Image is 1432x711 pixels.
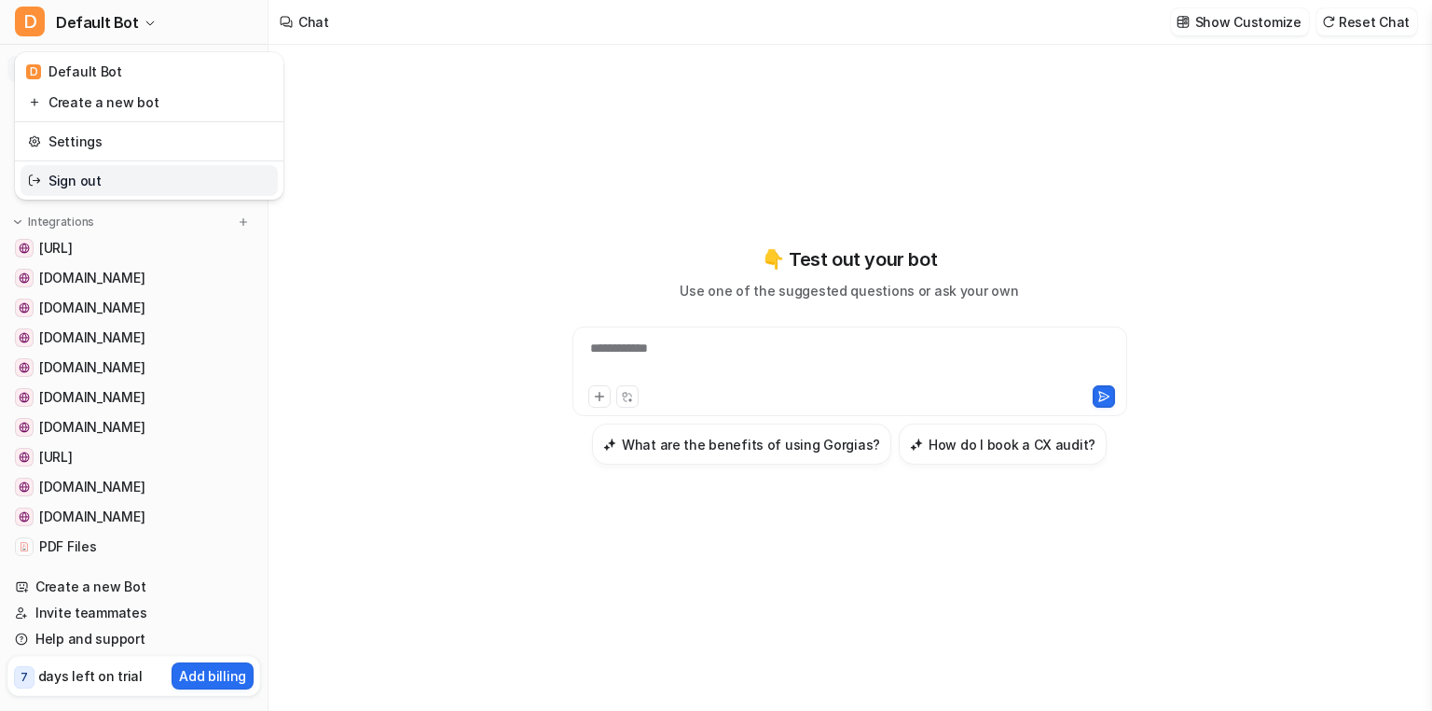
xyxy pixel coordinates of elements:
[21,126,278,157] a: Settings
[26,64,41,79] span: D
[26,62,122,81] div: Default Bot
[15,7,45,36] span: D
[28,92,41,112] img: reset
[56,9,139,35] span: Default Bot
[28,171,41,190] img: reset
[21,87,278,118] a: Create a new bot
[15,52,283,200] div: DDefault Bot
[28,132,41,151] img: reset
[21,165,278,196] a: Sign out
